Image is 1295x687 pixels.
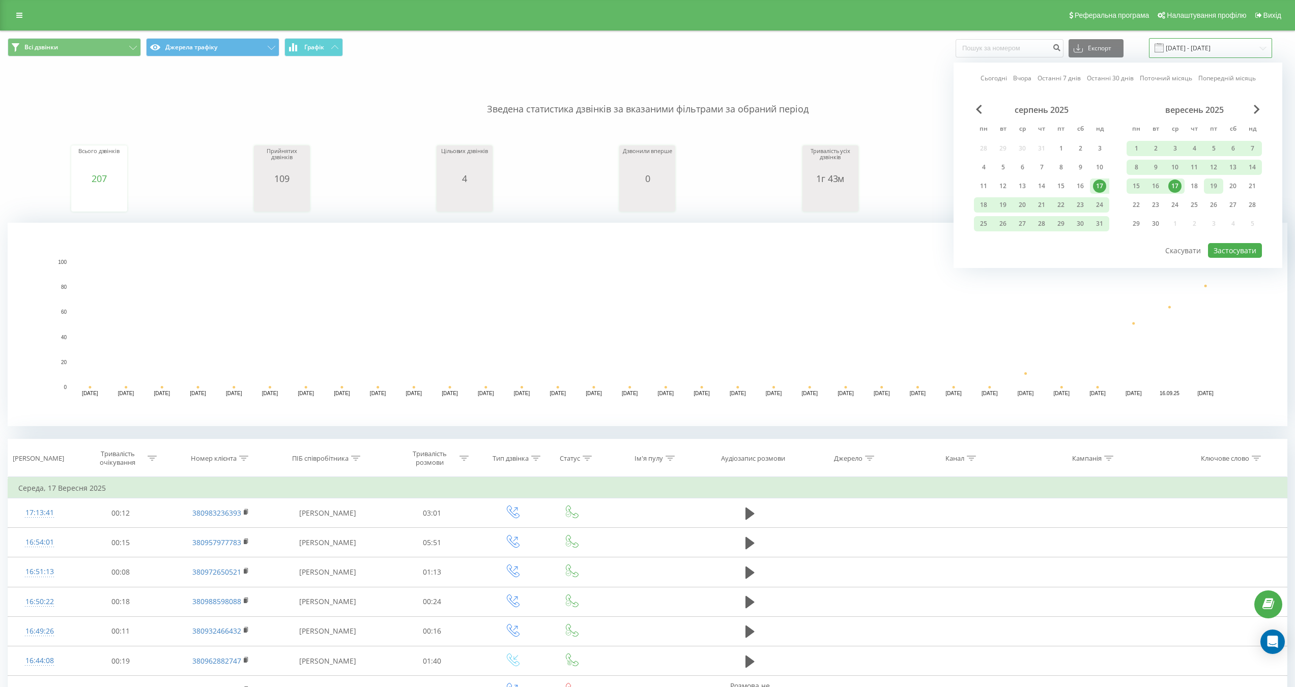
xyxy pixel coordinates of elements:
[1223,141,1243,156] div: сб 6 вер 2025 р.
[118,391,134,396] text: [DATE]
[1090,160,1109,175] div: нд 10 серп 2025 р.
[586,391,602,396] text: [DATE]
[1168,198,1182,212] div: 24
[74,173,125,184] div: 207
[154,391,170,396] text: [DATE]
[1208,243,1262,258] button: Застосувати
[1071,178,1090,194] div: сб 16 серп 2025 р.
[370,391,386,396] text: [DATE]
[1185,197,1204,213] div: чт 25 вер 2025 р.
[8,223,1287,426] div: A chart.
[1013,73,1031,83] a: Вчора
[1226,142,1240,155] div: 6
[272,557,383,587] td: [PERSON_NAME]
[71,616,170,646] td: 00:11
[298,391,314,396] text: [DATE]
[1207,142,1220,155] div: 5
[192,656,241,666] a: 380962882747
[439,148,490,173] div: Цільових дзвінків
[1035,161,1048,174] div: 7
[622,173,673,184] div: 0
[272,616,383,646] td: [PERSON_NAME]
[1090,178,1109,194] div: нд 17 серп 2025 р.
[61,284,67,290] text: 80
[192,567,241,577] a: 380972650521
[1127,216,1146,231] div: пн 29 вер 2025 р.
[995,122,1011,137] abbr: вівторок
[1075,11,1149,19] span: Реферальна програма
[74,184,125,214] svg: A chart.
[1197,391,1214,396] text: [DATE]
[1206,122,1221,137] abbr: п’ятниця
[1093,180,1106,193] div: 17
[1127,197,1146,213] div: пн 22 вер 2025 р.
[1243,160,1262,175] div: нд 14 вер 2025 р.
[1053,122,1069,137] abbr: п’ятниця
[1188,161,1201,174] div: 11
[1074,180,1087,193] div: 16
[801,391,818,396] text: [DATE]
[272,587,383,616] td: [PERSON_NAME]
[974,178,993,194] div: пн 11 серп 2025 р.
[226,391,242,396] text: [DATE]
[1165,160,1185,175] div: ср 10 вер 2025 р.
[58,259,67,265] text: 100
[1188,142,1201,155] div: 4
[996,198,1010,212] div: 19
[996,161,1010,174] div: 5
[1185,178,1204,194] div: чт 18 вер 2025 р.
[272,528,383,557] td: [PERSON_NAME]
[1226,161,1240,174] div: 13
[1263,11,1281,19] span: Вихід
[874,391,890,396] text: [DATE]
[1165,197,1185,213] div: ср 24 вер 2025 р.
[976,122,991,137] abbr: понеділок
[1207,161,1220,174] div: 12
[1165,141,1185,156] div: ср 3 вер 2025 р.
[192,596,241,606] a: 380988598088
[1035,180,1048,193] div: 14
[1089,391,1106,396] text: [DATE]
[1069,39,1124,57] button: Експорт
[1054,391,1070,396] text: [DATE]
[1140,73,1192,83] a: Поточний місяць
[805,148,856,173] div: Тривалість усіх дзвінків
[256,184,307,214] svg: A chart.
[1016,198,1029,212] div: 20
[1035,198,1048,212] div: 21
[1127,178,1146,194] div: пн 15 вер 2025 р.
[1090,216,1109,231] div: нд 31 серп 2025 р.
[974,160,993,175] div: пн 4 серп 2025 р.
[406,391,422,396] text: [DATE]
[1204,160,1223,175] div: пт 12 вер 2025 р.
[1188,198,1201,212] div: 25
[61,310,67,315] text: 60
[838,391,854,396] text: [DATE]
[977,198,990,212] div: 18
[805,173,856,184] div: 1г 43м
[190,391,206,396] text: [DATE]
[1130,161,1143,174] div: 8
[1093,142,1106,155] div: 3
[635,454,663,463] div: Ім'я пулу
[1032,197,1051,213] div: чт 21 серп 2025 р.
[1090,141,1109,156] div: нд 3 серп 2025 р.
[1093,217,1106,230] div: 31
[1187,122,1202,137] abbr: четвер
[1038,73,1081,83] a: Останні 7 днів
[805,184,856,214] svg: A chart.
[993,178,1013,194] div: вт 12 серп 2025 р.
[1018,391,1034,396] text: [DATE]
[1127,141,1146,156] div: пн 1 вер 2025 р.
[1127,160,1146,175] div: пн 8 вер 2025 р.
[1149,217,1162,230] div: 30
[1071,216,1090,231] div: сб 30 серп 2025 р.
[1074,217,1087,230] div: 30
[1035,217,1048,230] div: 28
[82,391,98,396] text: [DATE]
[1243,141,1262,156] div: нд 7 вер 2025 р.
[1016,217,1029,230] div: 27
[694,391,710,396] text: [DATE]
[1129,122,1144,137] abbr: понеділок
